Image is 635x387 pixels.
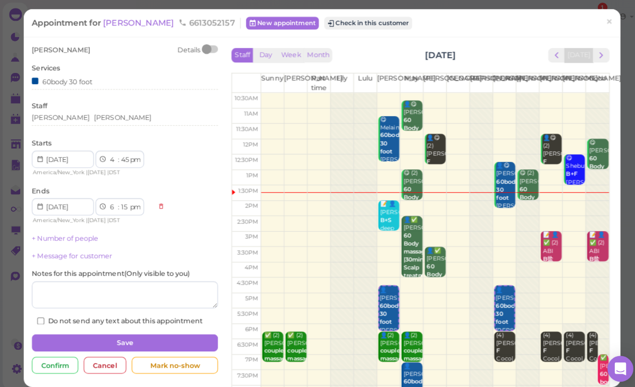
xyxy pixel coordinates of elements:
button: Month [299,47,328,62]
div: Details [175,45,197,54]
div: 👤😋 [PERSON_NAME] [PERSON_NAME] 12:45pm - 2:15pm [489,160,508,231]
div: | | [31,212,150,222]
th: [PERSON_NAME] [417,72,440,92]
th: [PERSON_NAME] [463,72,486,92]
button: prev [540,47,557,62]
b: F [535,342,539,349]
th: May [394,72,417,92]
div: 60body 30 foot [31,75,91,86]
button: [DATE] [556,47,585,62]
th: Coco [578,72,600,92]
a: [PERSON_NAME] [102,18,173,28]
span: 3:30pm [234,245,255,252]
b: B+S [375,213,386,220]
span: DST [107,213,118,220]
button: Week [274,47,300,62]
th: [PERSON_NAME] [555,72,578,92]
div: 📝 👤✅ (2) ABI [DEMOGRAPHIC_DATA] Coco|[PERSON_NAME] 3:00pm - 4:00pm [580,228,600,307]
label: Ends [31,184,48,193]
b: couples massage [261,342,286,357]
div: 😋 [PERSON_NAME] Coco 12:00pm - 1:00pm [580,137,600,208]
div: Confirm [31,352,77,369]
span: 5pm [242,291,255,298]
a: × [591,10,611,35]
span: 6613052157 [176,18,231,28]
input: Do not send any text about this appointment [37,313,44,320]
th: [PERSON_NAME] [280,72,303,92]
b: F [581,342,584,349]
b: 60body 30 foot [374,298,396,321]
span: 2pm [242,200,255,207]
button: next [584,47,601,62]
th: [PERSON_NAME] [509,72,532,92]
label: Services [31,62,59,72]
b: couples massage [398,342,423,357]
span: America/New_York [32,167,83,174]
b: B盐 [535,252,545,259]
div: [PERSON_NAME] [93,111,149,121]
span: 5:30pm [234,306,255,313]
label: Do not send any text about this appointment [37,312,199,322]
b: 60body 30 foot [489,176,511,199]
span: 12pm [240,139,255,146]
span: 6pm [242,321,255,328]
label: Notes for this appointment ( Only visible to you ) [31,265,187,275]
div: 😋 Melain [PERSON_NAME] 11:15am - 12:45pm [374,114,394,186]
span: DST [107,167,118,174]
th: Lulu [348,72,371,92]
b: 60 Body massage [421,259,446,282]
div: 👤😋 (2) [PERSON_NAME] [PERSON_NAME]|[PERSON_NAME] 11:50am - 12:50pm [534,132,554,203]
h2: [DATE] [419,48,449,61]
th: Sunny [257,72,280,92]
button: Staff [228,47,249,62]
div: 😋 (2) [PERSON_NAME] [PERSON_NAME] |May 1:00pm - 2:00pm [397,167,416,246]
th: Lily [325,72,348,92]
span: 12:30pm [232,154,255,161]
b: 60body 30 foot [375,130,397,153]
div: Mark no-show [130,352,215,369]
label: Starts [31,136,51,146]
b: couples massage [375,342,400,357]
span: [DATE] [86,167,104,174]
div: 😋 Shebuti [PERSON_NAME] 12:30pm - 1:30pm [557,152,576,208]
b: F [489,342,493,349]
span: 1:30pm [235,185,255,192]
span: 1pm [243,169,255,176]
span: 4pm [241,260,255,267]
a: + Number of people [31,231,97,239]
b: B盐 [581,252,591,259]
div: 👤[PERSON_NAME] [PERSON_NAME]|[PERSON_NAME] 4:45pm - 6:15pm [488,282,507,361]
span: 11:30am [233,124,255,131]
b: F [421,156,424,163]
b: couples massage [283,342,308,357]
th: [PERSON_NAME] [532,72,555,92]
button: Save [31,330,215,347]
th: Part time [303,72,325,92]
div: 📝 👤[PERSON_NAME] deep [PERSON_NAME] 2:00pm - 3:00pm [374,197,394,261]
th: [GEOGRAPHIC_DATA] [440,72,463,92]
b: 60 Body massage [512,183,537,206]
span: 10:30am [231,94,255,101]
a: New appointment [243,17,314,29]
div: 👤[PERSON_NAME] [PERSON_NAME]|[PERSON_NAME] 4:45pm - 6:15pm [374,282,392,361]
span: America/New_York [32,213,83,220]
b: F [558,342,562,349]
span: [DATE] [86,213,104,220]
button: Check in this customer [320,17,406,29]
div: 📝 👤✅ (2) ABI [DEMOGRAPHIC_DATA] Coco|[PERSON_NAME] 3:00pm - 4:00pm [534,228,554,307]
span: 7:30pm [234,367,255,374]
b: 60 Body massage [398,115,423,138]
div: Appointment for [31,18,237,28]
span: 7pm [242,351,255,358]
b: 60body 30 foot [489,298,511,321]
div: 👤✅ [PERSON_NAME] [PERSON_NAME] 3:30pm - 4:30pm [420,243,439,315]
b: B+F [558,168,569,175]
label: Staff [31,100,46,109]
th: [PERSON_NAME] [371,72,394,92]
div: 👤😋 [PERSON_NAME] May 10:45am - 11:45am [397,99,416,170]
b: 60 Body massage [398,183,423,206]
div: Cancel [82,352,124,369]
span: [PERSON_NAME] [31,45,89,53]
th: [PERSON_NAME] [486,72,509,92]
